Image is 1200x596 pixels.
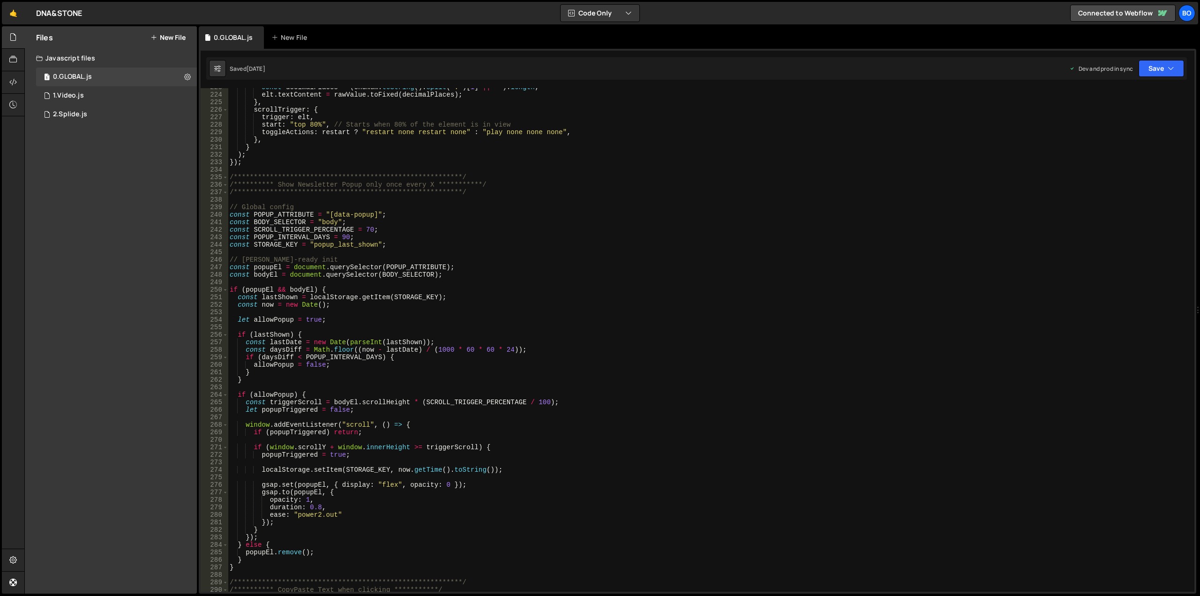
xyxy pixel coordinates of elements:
div: 271 [201,444,228,451]
div: 267 [201,414,228,421]
div: 251 [201,294,228,301]
div: 225 [201,98,228,106]
div: 278 [201,496,228,504]
div: 281 [201,519,228,526]
div: 249 [201,279,228,286]
div: Saved [230,65,265,73]
div: 15739/41879.js [36,105,197,124]
div: 224 [201,91,228,98]
div: 261 [201,369,228,376]
a: 🤙 [2,2,25,24]
div: 248 [201,271,228,279]
button: Save [1139,60,1184,77]
div: 247 [201,264,228,271]
div: 231 [201,143,228,151]
a: Bo [1178,5,1195,22]
div: 259 [201,354,228,361]
div: 239 [201,204,228,211]
div: 285 [201,549,228,556]
div: 235 [201,174,228,181]
div: Dev and prod in sync [1069,65,1133,73]
div: 252 [201,301,228,309]
div: 289 [201,579,228,586]
div: 253 [201,309,228,316]
div: 230 [201,136,228,143]
div: 262 [201,376,228,384]
div: [DATE] [247,65,265,73]
div: 280 [201,511,228,519]
div: 258 [201,346,228,354]
div: 244 [201,241,228,249]
div: 15739/41853.js [36,68,197,86]
div: 263 [201,384,228,391]
div: 229 [201,128,228,136]
div: New File [271,33,311,42]
div: 226 [201,106,228,113]
div: 240 [201,211,228,219]
div: 284 [201,541,228,549]
button: Code Only [561,5,639,22]
div: 254 [201,316,228,324]
div: 237 [201,189,228,196]
div: 286 [201,556,228,564]
h2: Files [36,32,53,43]
span: 1 [44,74,50,82]
div: 265 [201,399,228,406]
div: 256 [201,331,228,339]
div: 277 [201,489,228,496]
div: 234 [201,166,228,174]
div: 255 [201,324,228,331]
a: Connected to Webflow [1070,5,1176,22]
div: 270 [201,436,228,444]
div: 287 [201,564,228,571]
div: 246 [201,256,228,264]
div: 257 [201,339,228,346]
div: 241 [201,219,228,226]
div: 250 [201,286,228,294]
div: 228 [201,121,228,128]
div: 233 [201,158,228,166]
div: 232 [201,151,228,158]
div: 279 [201,504,228,511]
div: 236 [201,181,228,189]
div: 260 [201,361,228,369]
div: 276 [201,481,228,489]
div: 227 [201,113,228,121]
div: 245 [201,249,228,256]
div: DNA&STONE [36,8,82,19]
div: 0.GLOBAL.js [214,33,253,42]
div: 1.Video.js [53,91,84,100]
div: 273 [201,459,228,466]
button: New File [150,34,186,41]
div: 15739/41871.js [36,86,197,105]
div: 238 [201,196,228,204]
div: 266 [201,406,228,414]
div: 274 [201,466,228,474]
div: 264 [201,391,228,399]
div: 269 [201,429,228,436]
div: 272 [201,451,228,459]
div: 242 [201,226,228,234]
div: 268 [201,421,228,429]
div: 288 [201,571,228,579]
div: 243 [201,234,228,241]
div: 290 [201,586,228,594]
div: 2.Splide.js [53,110,87,119]
div: 275 [201,474,228,481]
div: Javascript files [25,49,197,68]
div: 0.GLOBAL.js [53,73,92,81]
div: 282 [201,526,228,534]
div: 283 [201,534,228,541]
